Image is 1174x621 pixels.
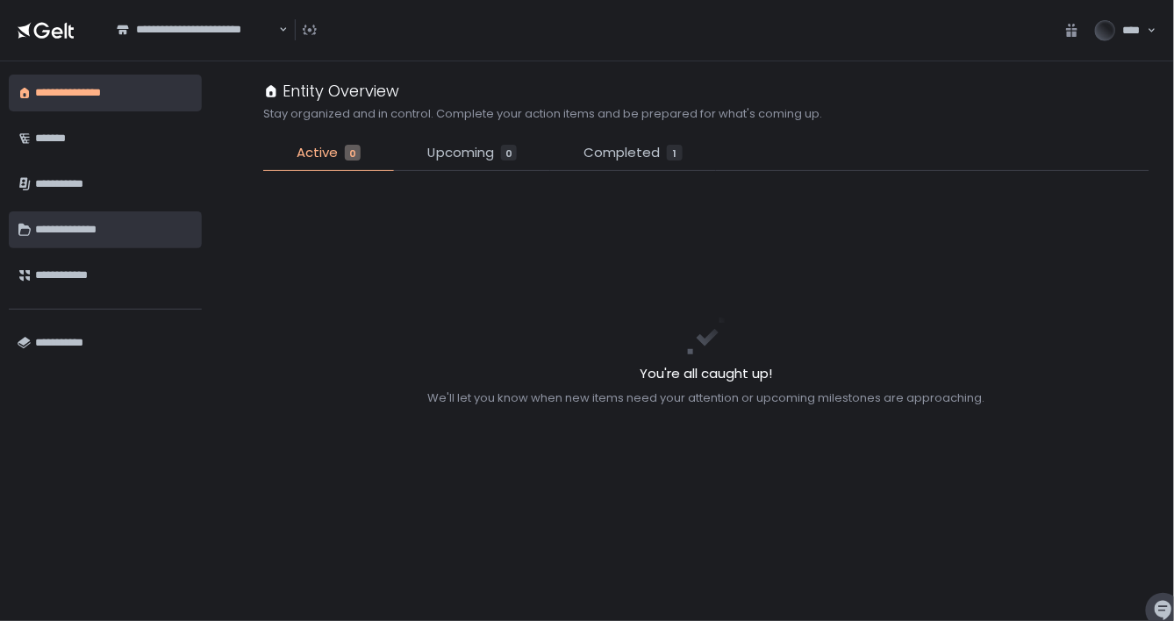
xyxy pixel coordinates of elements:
span: Active [297,143,338,163]
div: 1 [667,145,683,161]
input: Search for option [117,38,277,55]
div: Search for option [105,12,288,48]
div: Entity Overview [263,79,399,103]
span: Upcoming [427,143,494,163]
div: We'll let you know when new items need your attention or upcoming milestones are approaching. [428,390,985,406]
div: 0 [501,145,517,161]
h2: You're all caught up! [428,364,985,384]
div: 0 [345,145,361,161]
span: Completed [583,143,660,163]
h2: Stay organized and in control. Complete your action items and be prepared for what's coming up. [263,106,822,122]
